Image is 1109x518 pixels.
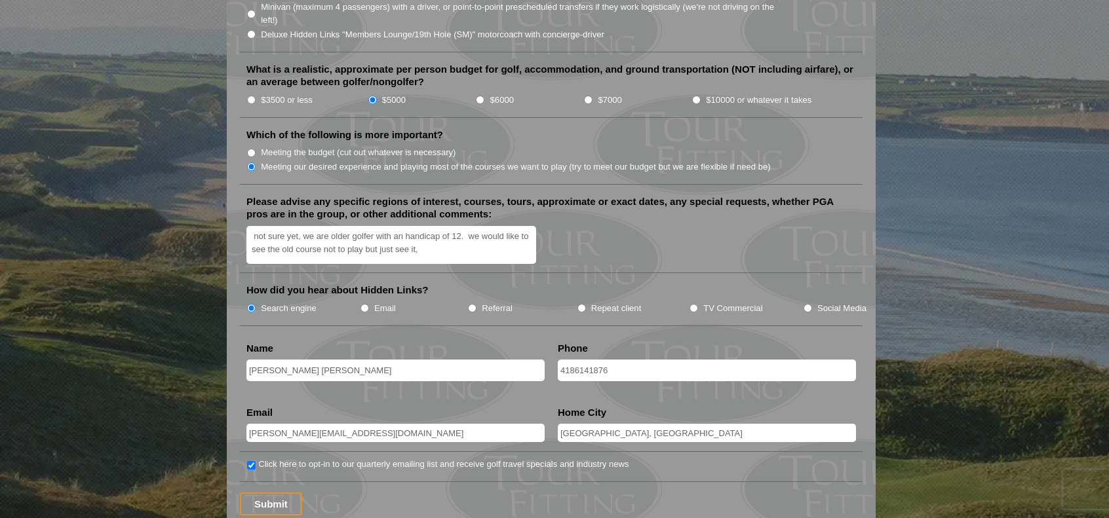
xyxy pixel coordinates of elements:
[261,94,313,107] label: $3500 or less
[374,302,396,315] label: Email
[261,160,771,174] label: Meeting our desired experience and playing most of the courses we want to play (try to meet our b...
[706,94,811,107] label: $10000 or whatever it takes
[261,146,456,159] label: Meeting the budget (cut out whatever is necessary)
[591,302,642,315] label: Repeat client
[246,63,856,88] label: What is a realistic, approximate per person budget for golf, accommodation, and ground transporta...
[482,302,513,315] label: Referral
[382,94,406,107] label: $5000
[261,1,788,26] label: Minivan (maximum 4 passengers) with a driver, or point-to-point prescheduled transfers if they wo...
[246,195,856,221] label: Please advise any specific regions of interest, courses, tours, approximate or exact dates, any s...
[558,342,588,355] label: Phone
[261,28,604,41] label: Deluxe Hidden Links "Members Lounge/19th Hole (SM)" motorcoach with concierge-driver
[490,94,514,107] label: $6000
[246,342,273,355] label: Name
[246,284,429,297] label: How did you hear about Hidden Links?
[246,406,273,419] label: Email
[261,302,317,315] label: Search engine
[598,94,621,107] label: $7000
[703,302,762,315] label: TV Commercial
[240,492,302,515] input: Submit
[558,406,606,419] label: Home City
[246,128,443,141] label: Which of the following is more important?
[246,226,536,265] textarea: not sure yet, we are older golfer with an handicap of 12. we would like to see the old course not...
[817,302,866,315] label: Social Media
[258,458,629,471] label: Click here to opt-in to our quarterly emailing list and receive golf travel specials and industry...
